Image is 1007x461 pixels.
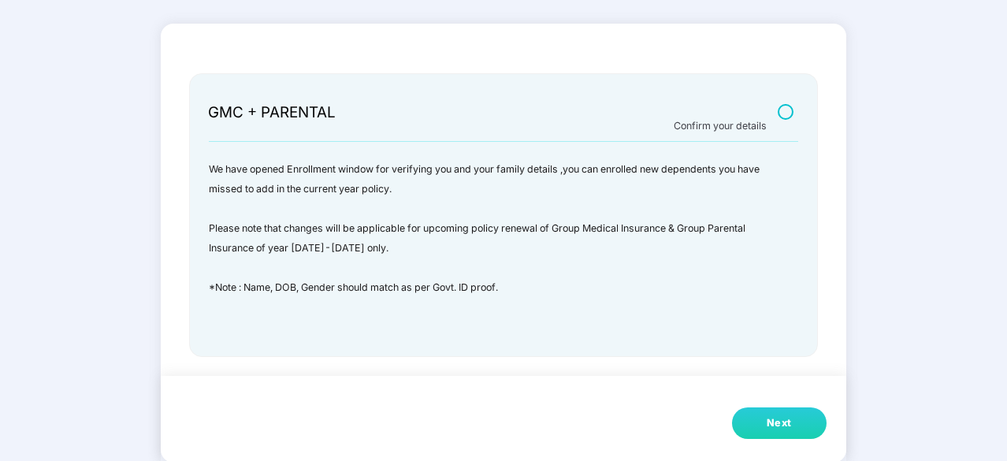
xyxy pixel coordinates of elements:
[209,281,498,293] span: *Note : Name, DOB, Gender should match as per Govt. ID proof.
[674,117,767,129] div: Confirm your details
[732,407,827,439] button: Next
[767,415,792,431] div: Next
[209,222,745,254] span: Please note that changes will be applicable for upcoming policy renewal of Group Medical Insuranc...
[209,163,760,195] span: We have opened Enrollment window for verifying you and your family details ,you can enrolled new ...
[208,106,336,123] div: GMC + PARENTAL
